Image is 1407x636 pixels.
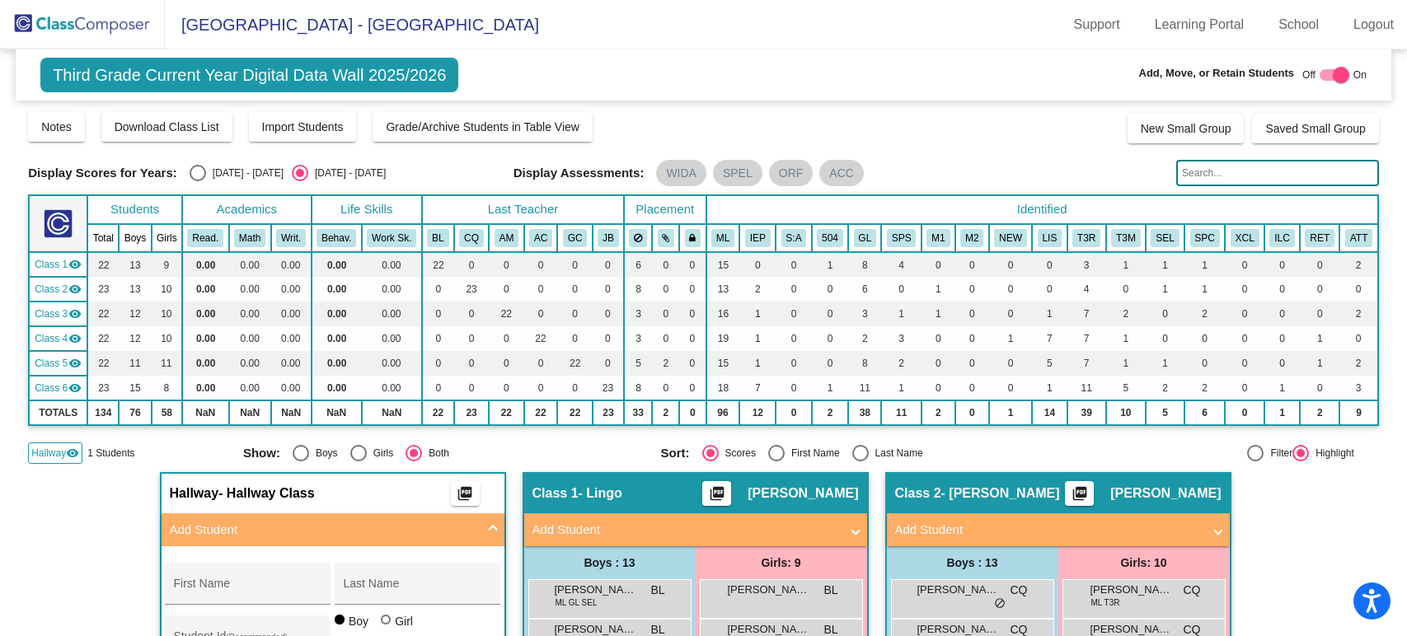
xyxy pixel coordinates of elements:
td: 0 [593,351,624,376]
td: 16 [706,302,740,326]
td: 0.00 [362,326,422,351]
button: AC [529,229,552,247]
td: 1 [739,326,776,351]
button: SPC [1190,229,1220,247]
td: 0.00 [229,252,271,277]
button: JB [598,229,619,247]
mat-radio-group: Select an option [190,165,386,181]
td: 0 [652,326,679,351]
span: Notes [41,120,72,133]
td: 0 [812,351,848,376]
th: Keep with teacher [679,224,706,252]
td: 0.00 [229,326,271,351]
td: 0 [652,302,679,326]
td: 0 [454,351,489,376]
td: 0 [955,351,989,376]
td: 0 [1225,302,1264,326]
td: 1 [1184,252,1225,277]
button: Read. [187,229,223,247]
span: Display Scores for Years: [28,166,177,180]
td: 0 [679,277,706,302]
th: Setting C - at least some of the day [1264,224,1300,252]
span: Display Assessments: [514,166,645,180]
td: 0 [524,351,558,376]
td: 0.00 [182,302,229,326]
td: 0 [989,351,1032,376]
td: 1 [1032,302,1067,326]
td: 9 [152,252,182,277]
td: 1 [1300,351,1339,376]
td: 0 [422,302,454,326]
td: 1 [739,351,776,376]
td: 2 [1339,302,1377,326]
td: 0 [454,302,489,326]
th: SPST [881,224,921,252]
th: Newcomer - <1 year in Country [989,224,1032,252]
td: 22 [524,326,558,351]
button: XCL [1231,229,1259,247]
td: 7 [1067,351,1106,376]
th: Life Skills [312,195,422,224]
td: 0 [557,277,592,302]
button: IEP [745,229,771,247]
th: Glasses [848,224,881,252]
button: M2 [960,229,983,247]
td: 0.00 [312,351,362,376]
td: 22 [557,351,592,376]
th: Total [87,224,119,252]
td: 23 [454,277,489,302]
td: 0 [489,252,523,277]
td: 0 [776,326,812,351]
input: Search... [1176,160,1379,186]
th: Georgia Calloway [557,224,592,252]
td: 22 [87,302,119,326]
td: 0 [1032,277,1067,302]
td: 1 [922,302,955,326]
th: Boys [119,224,151,252]
td: 0 [1184,326,1225,351]
button: 504 [817,229,843,247]
mat-icon: visibility [68,283,82,296]
td: 7 [1067,302,1106,326]
td: 0.00 [312,302,362,326]
td: 0 [955,302,989,326]
span: Class 2 [35,282,68,297]
th: IEP - Low Student:Adult Ratio [776,224,812,252]
td: 10 [152,326,182,351]
td: 0 [1264,302,1300,326]
button: SPS [887,229,917,247]
td: 1 [1146,277,1184,302]
td: Amy Campagnone - Campagnone [29,326,87,351]
td: 0 [1264,351,1300,376]
th: Brady Lingo [422,224,454,252]
button: Grade/Archive Students in Table View [373,112,593,142]
td: Amanda Matz - Matz [29,302,87,326]
th: Retained at some point, or was placed back at time of enrollment [1300,224,1339,252]
td: 0 [489,326,523,351]
td: 1 [922,277,955,302]
td: 5 [1032,351,1067,376]
td: 0 [955,326,989,351]
td: 2 [1339,252,1377,277]
td: 4 [881,252,921,277]
td: 0 [1264,252,1300,277]
span: Class 3 [35,306,68,321]
td: 0.00 [271,351,312,376]
button: T3R [1072,229,1100,247]
td: 2 [1106,302,1146,326]
mat-expansion-panel-header: Add Student [524,513,867,546]
td: Georgia Calloway - Calloway [29,351,87,376]
td: 8 [848,351,881,376]
td: 0 [1225,252,1264,277]
th: Tier 3 Supports in Math [1106,224,1146,252]
th: Keep away students [624,224,652,252]
td: 0 [989,277,1032,302]
td: 0.00 [271,252,312,277]
th: 504 Plan [812,224,848,252]
td: 0.00 [229,302,271,326]
td: 0 [524,252,558,277]
a: School [1265,12,1332,38]
td: 0 [922,351,955,376]
td: 0.00 [182,326,229,351]
td: 2 [848,326,881,351]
